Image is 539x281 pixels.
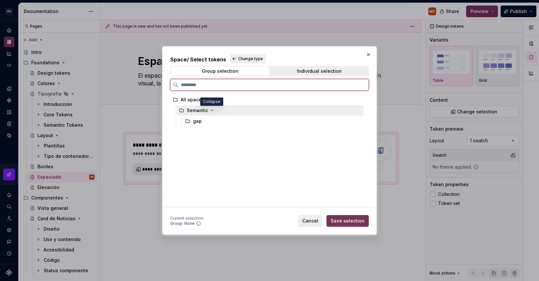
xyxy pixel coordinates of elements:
span: Cancel [302,218,318,224]
span: Save selection [331,218,365,224]
div: Group: None [170,221,195,226]
button: Cancel [298,215,323,227]
button: Change type [230,54,266,63]
div: All space tokens [181,96,218,103]
div: Current selection : [170,216,204,221]
h2: Space / Select tokens [170,54,369,63]
span: Change type [238,56,263,61]
div: Collapse [200,97,223,106]
div: gap [193,118,202,124]
div: Group selection [202,69,238,74]
div: Individual selection [297,69,342,74]
button: Save selection [326,215,369,227]
div: Semantic [187,107,208,114]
